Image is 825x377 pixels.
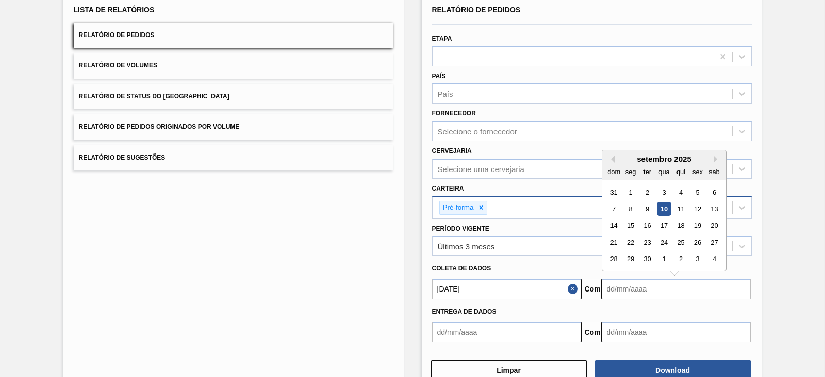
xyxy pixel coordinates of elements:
div: sex [690,165,704,179]
button: Relatório de Pedidos [74,23,393,48]
font: Relatório de Pedidos [432,6,521,14]
button: Comeu [581,279,602,299]
font: Pré-forma [443,203,474,211]
font: Selecione uma cervejaria [438,164,524,173]
div: Choose segunda-feira, 8 de setembro de 2025 [623,202,637,216]
font: Últimos 3 meses [438,242,495,251]
div: Choose quinta-feira, 4 de setembro de 2025 [673,185,687,199]
div: Choose segunda-feira, 1 de setembro de 2025 [623,185,637,199]
div: Choose quinta-feira, 25 de setembro de 2025 [673,235,687,249]
div: Choose quinta-feira, 11 de setembro de 2025 [673,202,687,216]
font: Comeu [585,328,609,336]
div: Choose sábado, 4 de outubro de 2025 [707,252,721,266]
div: setembro 2025 [602,155,726,163]
font: País [438,90,453,98]
font: Relatório de Sugestões [79,154,166,161]
button: Relatório de Sugestões [74,145,393,170]
div: Choose domingo, 14 de setembro de 2025 [607,219,621,233]
div: Choose terça-feira, 30 de setembro de 2025 [640,252,654,266]
button: Relatório de Pedidos Originados por Volume [74,114,393,140]
font: Entrega de dados [432,308,497,315]
div: Choose segunda-feira, 15 de setembro de 2025 [623,219,637,233]
div: Choose quarta-feira, 17 de setembro de 2025 [657,219,671,233]
div: Choose quarta-feira, 3 de setembro de 2025 [657,185,671,199]
div: dom [607,165,621,179]
div: Choose quinta-feira, 18 de setembro de 2025 [673,219,687,233]
font: Etapa [432,35,452,42]
div: month 2025-09 [605,184,722,267]
button: Comeu [581,322,602,342]
button: Relatório de Status do [GEOGRAPHIC_DATA] [74,84,393,109]
font: Relatório de Pedidos [79,31,155,39]
div: Choose sexta-feira, 12 de setembro de 2025 [690,202,704,216]
div: Choose domingo, 7 de setembro de 2025 [607,202,621,216]
div: Choose sábado, 20 de setembro de 2025 [707,219,721,233]
font: Relatório de Status do [GEOGRAPHIC_DATA] [79,93,229,100]
font: Cervejaria [432,147,472,155]
button: Close [568,279,581,299]
font: Fornecedor [432,110,476,117]
font: País [432,73,446,80]
button: Next Month [714,156,721,163]
div: Choose domingo, 31 de agosto de 2025 [607,185,621,199]
div: Choose sábado, 27 de setembro de 2025 [707,235,721,249]
font: Selecione o fornecedor [438,127,517,136]
font: Carteira [432,185,464,192]
div: Choose sexta-feira, 5 de setembro de 2025 [690,185,704,199]
input: dd/mm/aaaa [602,322,751,342]
div: Choose terça-feira, 9 de setembro de 2025 [640,202,654,216]
font: Limpar [497,366,521,374]
div: Choose quarta-feira, 10 de setembro de 2025 [657,202,671,216]
div: Choose sexta-feira, 19 de setembro de 2025 [690,219,704,233]
div: Choose quarta-feira, 24 de setembro de 2025 [657,235,671,249]
div: qua [657,165,671,179]
div: ter [640,165,654,179]
div: Choose quinta-feira, 2 de outubro de 2025 [673,252,687,266]
font: Download [655,366,690,374]
div: Choose domingo, 28 de setembro de 2025 [607,252,621,266]
input: dd/mm/aaaa [602,279,751,299]
div: Choose segunda-feira, 29 de setembro de 2025 [623,252,637,266]
div: sab [707,165,721,179]
div: Choose sexta-feira, 3 de outubro de 2025 [690,252,704,266]
font: Relatório de Pedidos Originados por Volume [79,124,240,131]
div: Choose sábado, 6 de setembro de 2025 [707,185,721,199]
font: Comeu [585,285,609,293]
div: Choose quarta-feira, 1 de outubro de 2025 [657,252,671,266]
div: Choose terça-feira, 16 de setembro de 2025 [640,219,654,233]
div: Choose terça-feira, 2 de setembro de 2025 [640,185,654,199]
font: Período Vigente [432,225,489,232]
input: dd/mm/aaaa [432,279,581,299]
div: seg [623,165,637,179]
button: Relatório de Volumes [74,53,393,78]
div: Choose sexta-feira, 26 de setembro de 2025 [690,235,704,249]
font: Lista de Relatórios [74,6,155,14]
button: Previous Month [607,156,615,163]
div: Choose segunda-feira, 22 de setembro de 2025 [623,235,637,249]
font: Relatório de Volumes [79,62,157,70]
div: Choose terça-feira, 23 de setembro de 2025 [640,235,654,249]
font: Coleta de dados [432,265,491,272]
div: Choose sábado, 13 de setembro de 2025 [707,202,721,216]
div: qui [673,165,687,179]
div: Choose domingo, 21 de setembro de 2025 [607,235,621,249]
input: dd/mm/aaaa [432,322,581,342]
